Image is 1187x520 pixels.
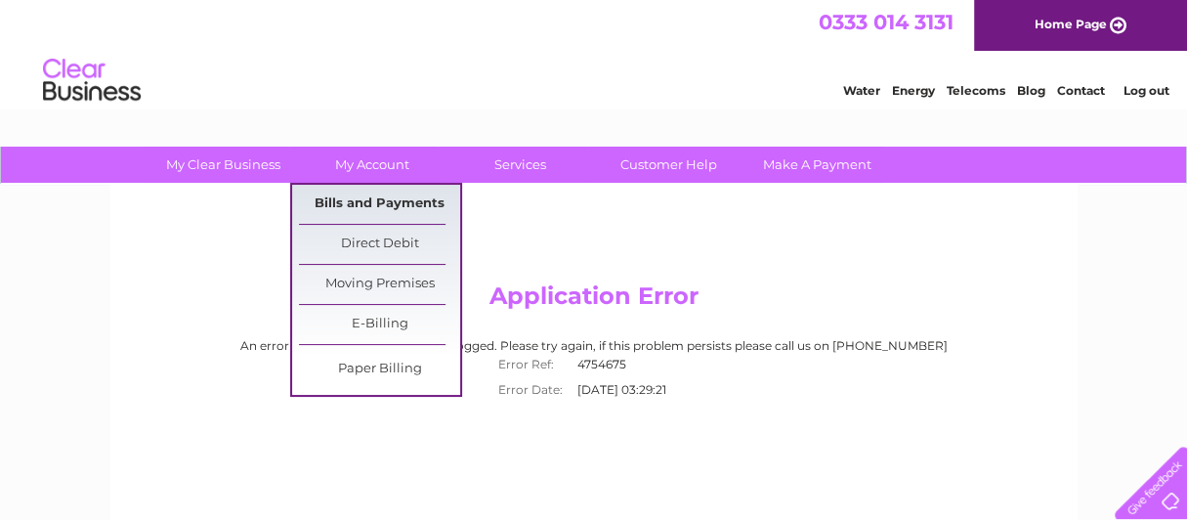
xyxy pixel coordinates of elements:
[440,147,601,183] a: Services
[488,377,572,403] th: Error Date:
[843,83,880,98] a: Water
[299,305,460,344] a: E-Billing
[143,147,304,183] a: My Clear Business
[737,147,898,183] a: Make A Payment
[1017,83,1045,98] a: Blog
[133,11,1056,95] div: Clear Business is a trading name of Verastar Limited (registered in [GEOGRAPHIC_DATA] No. 3667643...
[299,265,460,304] a: Moving Premises
[291,147,452,183] a: My Account
[1057,83,1105,98] a: Contact
[588,147,749,183] a: Customer Help
[947,83,1005,98] a: Telecoms
[1123,83,1168,98] a: Log out
[819,10,954,34] a: 0333 014 3131
[488,352,572,377] th: Error Ref:
[572,377,699,403] td: [DATE] 03:29:21
[299,225,460,264] a: Direct Debit
[572,352,699,377] td: 4754675
[892,83,935,98] a: Energy
[42,51,142,110] img: logo.png
[299,350,460,389] a: Paper Billing
[129,282,1059,320] h2: Application Error
[129,339,1059,403] div: An error has occurred and has been logged. Please try again, if this problem persists please call...
[299,185,460,224] a: Bills and Payments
